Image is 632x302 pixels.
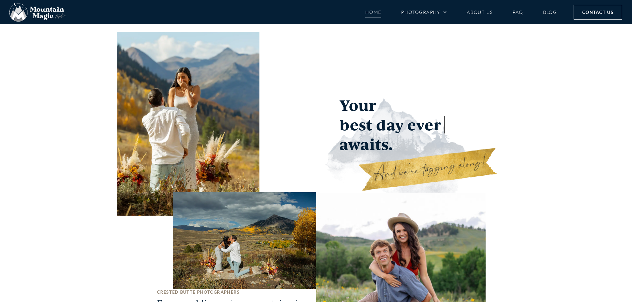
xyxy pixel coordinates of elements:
[366,114,373,135] span: t
[374,153,499,183] h3: And we're tagging along!
[582,9,613,16] span: Contact Us
[407,114,416,135] span: e
[117,32,259,216] img: Surprise Proposal with florals and couple kissing captured by Crested Butte Photographer in Color...
[157,288,306,296] h1: CRESTED BUTTE PHOTOGRAPHERS
[339,114,350,135] span: b
[543,6,557,18] a: Blog
[574,5,622,20] a: Contact Us
[401,6,447,18] a: Photography
[359,114,366,135] span: s
[9,3,66,22] img: Mountain Magic Media photography logo Crested Butte Photographer
[339,95,377,115] span: Your
[365,6,557,18] nav: Menu
[386,114,395,135] span: a
[434,114,441,135] span: r
[416,114,425,135] span: v
[513,6,523,18] a: FAQ
[467,6,493,18] a: About Us
[365,6,382,18] a: Home
[376,114,386,135] span: d
[395,114,404,135] span: y
[350,114,359,135] span: e
[339,134,393,154] span: awaits.
[173,192,316,289] img: Surprise Proposal with florals and couple kissing captured by Crested Butte Photographer in Color...
[425,114,434,135] span: e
